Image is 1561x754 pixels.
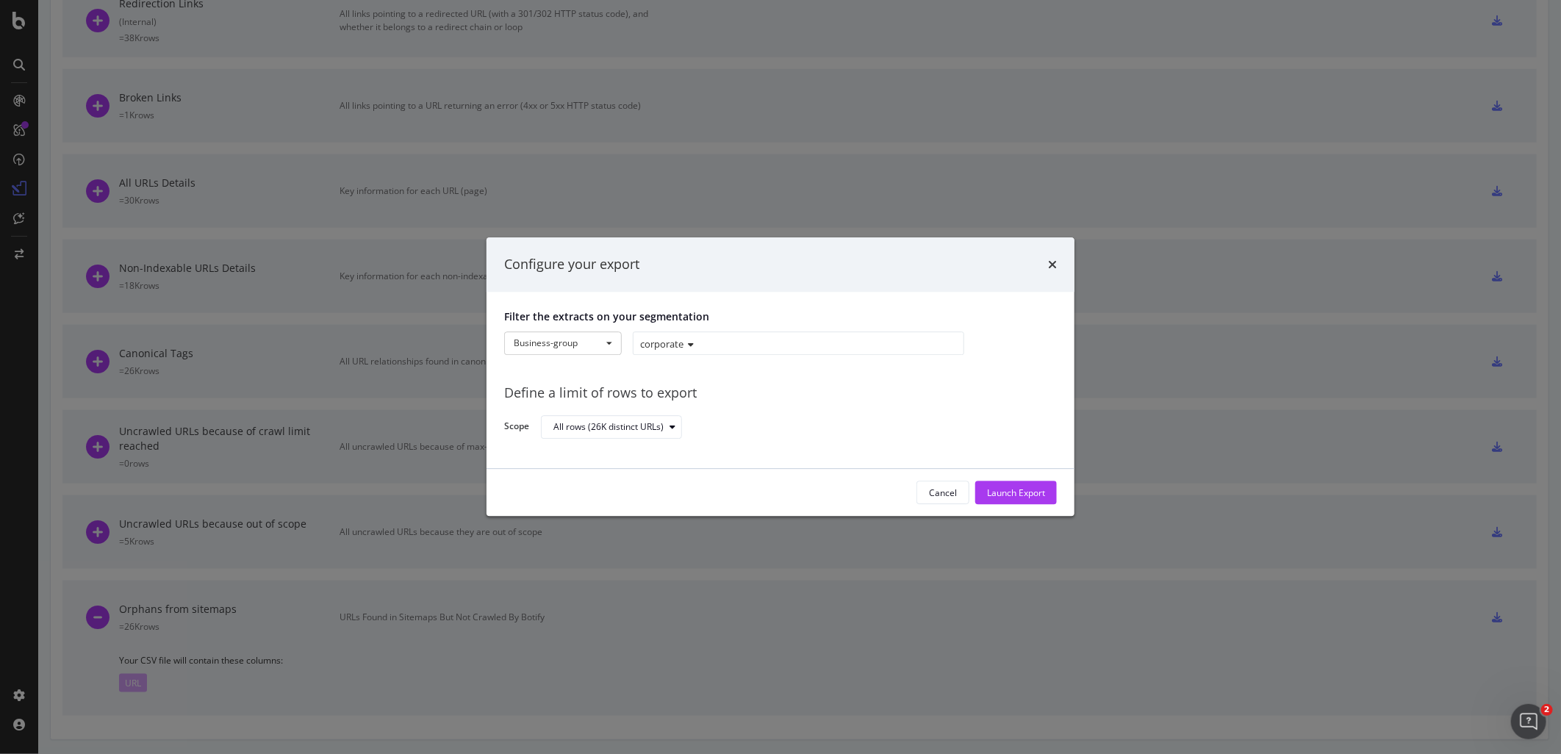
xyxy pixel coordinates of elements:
div: Define a limit of rows to export [504,384,1057,403]
button: All rows (26K distinct URLs) [541,415,682,439]
div: Cancel [929,486,957,499]
div: All rows (26K distinct URLs) [553,423,664,431]
div: modal [487,237,1074,516]
div: times [1048,255,1057,274]
div: Launch Export [987,486,1045,499]
div: Configure your export [504,255,639,274]
span: corporate [640,337,683,351]
p: Filter the extracts on your segmentation [504,309,1057,324]
span: 2 [1541,704,1553,716]
button: Launch Export [975,481,1057,505]
button: Business-group [504,331,622,355]
button: Cancel [916,481,969,505]
iframe: Intercom live chat [1511,704,1546,739]
label: Scope [504,420,529,437]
